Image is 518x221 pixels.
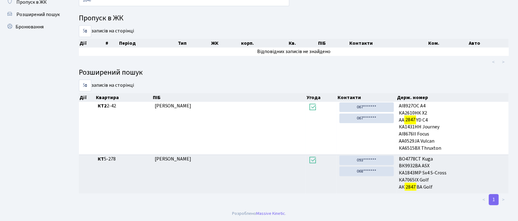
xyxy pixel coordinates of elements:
[79,68,509,77] h4: Розширений пошук
[79,39,105,48] th: Дії
[256,210,285,217] a: Massive Kinetic
[405,183,417,191] mark: 2847
[306,93,337,102] th: Угода
[95,93,152,102] th: Квартира
[240,39,288,48] th: корп.
[79,80,134,91] label: записів на сторінці
[489,194,499,205] a: 1
[155,102,192,109] span: [PERSON_NAME]
[79,14,509,23] h4: Пропуск в ЖК
[177,39,210,48] th: Тип
[79,80,91,91] select: записів на сторінці
[337,93,397,102] th: Контакти
[15,23,44,30] span: Бронювання
[105,39,119,48] th: #
[397,93,509,102] th: Держ. номер
[79,48,509,56] td: Відповідних записів не знайдено
[317,39,349,48] th: ПІБ
[468,39,509,48] th: Авто
[152,93,306,102] th: ПІБ
[349,39,428,48] th: Контакти
[399,102,506,152] span: AI8927OC A4 КА2610НК X2 АА YD C4 КА1431НН Journey АІ8676ІІ Focus AA0529JA Vulcan КА6515ВХ Thruxton
[98,102,150,110] span: 2-42
[98,156,150,163] span: 5-278
[155,156,192,162] span: [PERSON_NAME]
[3,21,65,33] a: Бронювання
[399,156,506,191] span: ВО4778СТ Kuga ВК9932ВА ASX КА1843МР Sx4 S-Cross КА7065IX Golf АК ВА Golf
[119,39,177,48] th: Період
[404,115,416,124] mark: 2847
[16,11,60,18] span: Розширений пошук
[79,93,95,102] th: Дії
[79,25,91,37] select: записів на сторінці
[3,8,65,21] a: Розширений пошук
[232,210,286,217] div: Розроблено .
[428,39,468,48] th: Ком.
[98,156,104,162] b: КТ
[288,39,317,48] th: Кв.
[79,25,134,37] label: записів на сторінці
[210,39,240,48] th: ЖК
[98,102,107,109] b: КТ2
